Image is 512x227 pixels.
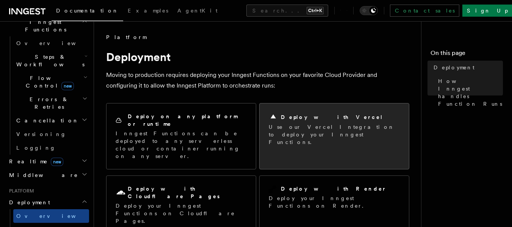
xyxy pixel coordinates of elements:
h2: Deploy with Render [281,185,387,193]
h2: Deploy with Vercel [281,113,383,121]
a: Logging [13,141,89,155]
span: Logging [16,145,56,151]
button: Realtimenew [6,155,89,168]
a: Contact sales [390,5,459,17]
span: Deployment [6,199,50,206]
span: Flow Control [13,74,83,89]
p: Use our Vercel Integration to deploy your Inngest Functions. [269,123,400,146]
span: Middleware [6,171,78,179]
p: Deploy your Inngest Functions on Cloudflare Pages. [116,202,247,225]
span: new [61,82,74,90]
button: Middleware [6,168,89,182]
a: Documentation [52,2,123,21]
span: Realtime [6,158,63,165]
span: Versioning [16,131,66,137]
a: Overview [13,209,89,223]
span: Cancellation [13,117,79,124]
h2: Deploy with Cloudflare Pages [128,185,247,200]
button: Search...Ctrl+K [246,5,328,17]
span: Examples [128,8,168,14]
button: Cancellation [13,114,89,127]
h2: Deploy on any platform or runtime [128,113,247,128]
span: Overview [16,213,94,219]
a: Versioning [13,127,89,141]
p: Deploy your Inngest Functions on Render. [269,194,400,210]
button: Toggle dark mode [360,6,378,15]
h4: On this page [431,49,503,61]
a: Deployment [431,61,503,74]
span: Overview [16,40,94,46]
h1: Deployment [106,50,409,64]
span: Documentation [56,8,119,14]
span: Platform [6,188,34,194]
button: Errors & Retries [13,92,89,114]
div: Inngest Functions [6,36,89,155]
span: How Inngest handles Function Runs [438,77,503,108]
a: Deploy on any platform or runtimeInngest Functions can be deployed to any serverless cloud or con... [106,103,256,169]
span: Errors & Retries [13,95,82,111]
span: Steps & Workflows [13,53,85,68]
a: AgentKit [173,2,222,20]
kbd: Ctrl+K [307,7,324,14]
a: How Inngest handles Function Runs [435,74,503,111]
svg: Cloudflare [116,188,126,198]
a: Examples [123,2,173,20]
p: Inngest Functions can be deployed to any serverless cloud or container running on any server. [116,130,247,160]
button: Steps & Workflows [13,50,89,71]
span: Deployment [434,64,474,71]
p: Moving to production requires deploying your Inngest Functions on your favorite Cloud Provider an... [106,70,409,91]
button: Inngest Functions [6,15,89,36]
button: Flow Controlnew [13,71,89,92]
a: Overview [13,36,89,50]
span: new [51,158,63,166]
a: Deploy with VercelUse our Vercel Integration to deploy your Inngest Functions. [259,103,409,169]
span: Platform [106,33,146,41]
span: AgentKit [177,8,218,14]
span: Inngest Functions [6,18,82,33]
button: Deployment [6,196,89,209]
